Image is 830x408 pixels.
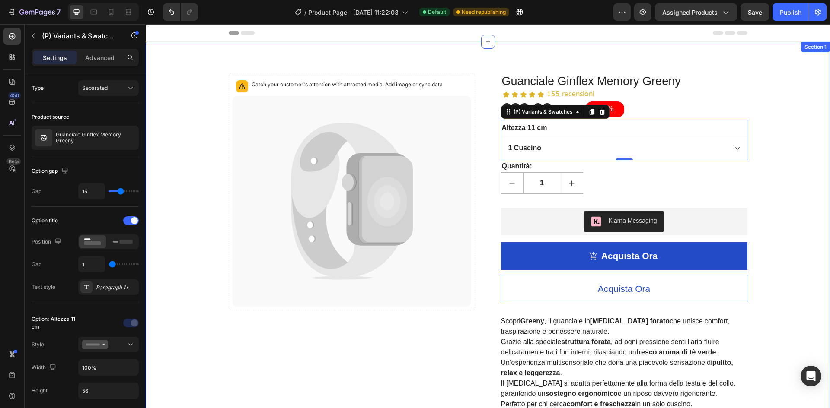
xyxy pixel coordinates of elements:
div: Paragraph 1* [96,284,137,291]
div: Acquista Ora [452,258,504,272]
div: Text style [32,283,55,291]
div: Type [32,84,44,92]
span: Assigned Products [662,8,718,17]
input: Auto [79,256,105,272]
input: Auto [79,183,105,199]
div: Width [32,362,58,373]
p: Grazie alla speciale , ad ogni pressione senti l’aria fluire delicatamente tra i fori interni, ri... [355,314,587,352]
p: 155 recensioni [401,64,521,76]
input: quantity [377,149,415,169]
button: Save [741,3,769,21]
button: Separated [78,80,139,96]
strong: comfort e freschezza [421,376,490,383]
div: (P) Variants & Swatches [366,84,428,92]
div: 40% [452,79,469,91]
span: Save [748,9,762,16]
button: increment [415,149,437,169]
p: Settings [43,53,67,62]
p: 7 [57,7,61,17]
span: Need republishing [462,8,506,16]
div: 450 [8,92,21,99]
p: (P) Variants & Swatches [42,31,115,41]
div: Publish [780,8,801,17]
strong: sostegno ergonomico [400,366,472,373]
div: Style [32,341,44,348]
span: Add image [239,57,265,63]
span: / [304,8,306,17]
div: Klarna Messaging [463,192,511,201]
div: Option gap [32,165,70,177]
input: Auto [79,360,138,375]
button: Assigned Products [655,3,737,21]
div: Undo/Redo [163,3,198,21]
iframe: Design area [146,24,830,408]
div: Height [32,387,48,395]
p: Il [MEDICAL_DATA] si adatta perfettamente alla forma della testa e del collo, garantendo un e un ... [355,355,590,383]
button: 7 [3,3,64,21]
legend: Altezza 11 cm [355,96,402,111]
strong: [MEDICAL_DATA] forato [444,293,524,300]
strong: struttura forata [415,314,465,321]
div: Position [32,236,63,248]
span: Separated [82,85,108,91]
span: sync data [273,57,297,63]
p: Guanciale Ginflex Memory Greeny [56,132,135,144]
img: product feature img [35,129,52,146]
h2: Guanciale Ginflex Memory Greeny [355,49,602,66]
div: Gap [32,260,41,268]
input: Auto [79,383,138,399]
p: Advanced [85,53,115,62]
div: Product source [32,113,69,121]
img: CKSe1sH0lu8CEAE=.png [445,192,456,202]
strong: Greeny [375,293,399,300]
p: Scopri , il guanciale in che unisce comfort, traspirazione e benessere naturale. [355,293,584,311]
strong: fresco aroma di tè verde [491,324,571,332]
div: Beta [6,158,21,165]
p: Quantità: [356,137,601,147]
span: or [265,57,297,63]
button: decrement [356,149,377,169]
span: Product Page - [DATE] 11:22:03 [308,8,399,17]
div: €29,99 [355,75,407,96]
div: Open Intercom Messenger [801,366,821,386]
button: Klarna Messaging [438,187,518,208]
button: Acquista Ora [355,218,602,246]
div: Option title [32,217,58,225]
div: €49,99 [411,79,436,91]
button: Acquista Ora [355,251,602,278]
span: Default [428,8,446,16]
div: - [447,79,452,92]
div: Section 1 [657,19,683,27]
div: Option: Altezza 11 cm [32,315,77,331]
div: Gap [32,187,41,195]
button: Publish [773,3,809,21]
div: Acquista Ora [456,225,512,239]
